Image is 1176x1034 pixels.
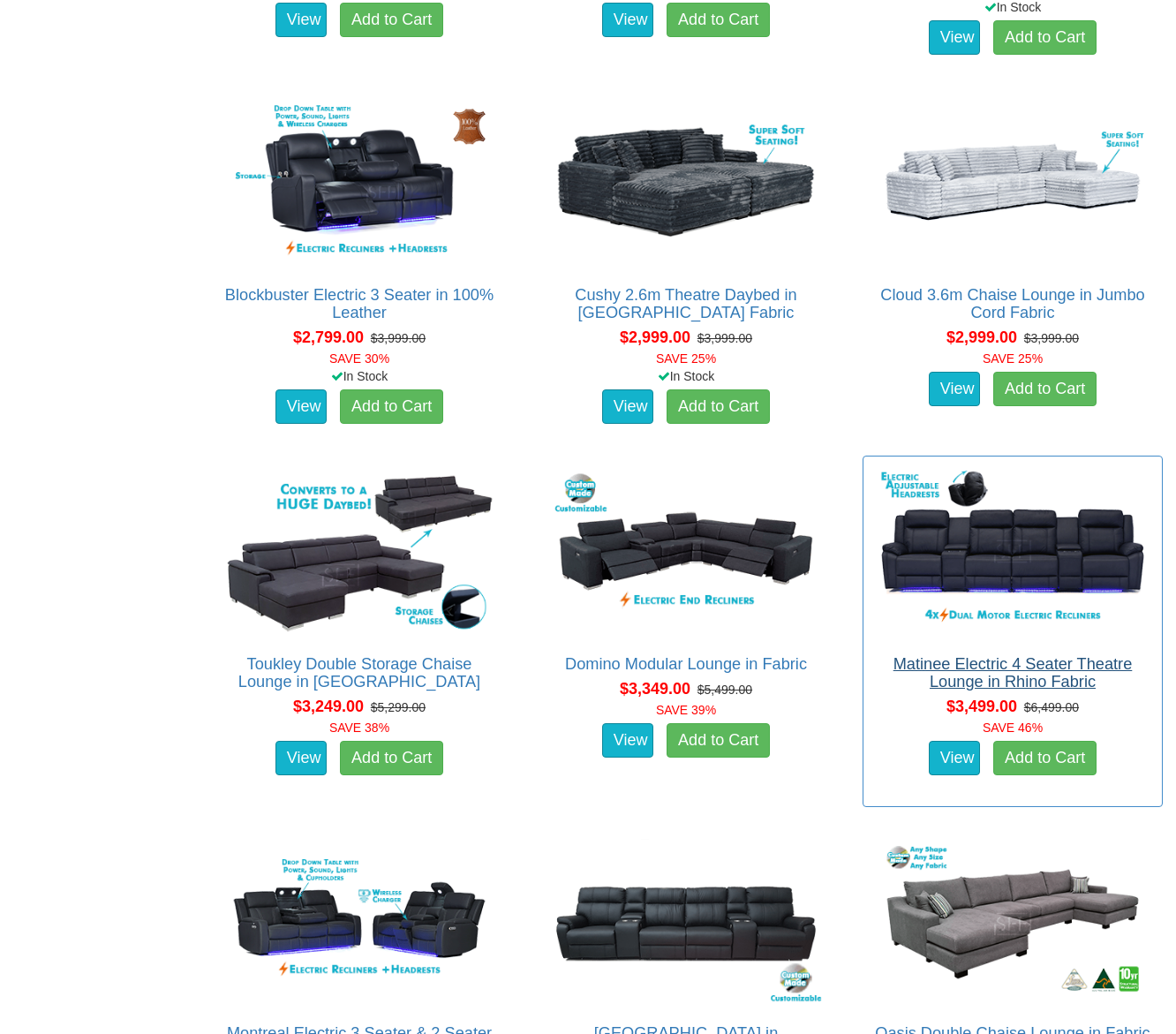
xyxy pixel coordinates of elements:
a: Matinee Electric 4 Seater Theatre Lounge in Rhino Fabric [893,655,1133,691]
span: $3,349.00 [620,680,690,698]
a: Domino Modular Lounge in Fabric [565,655,807,673]
img: Blockbuster Electric 3 Seater in 100% Leather [219,96,500,268]
del: $6,499.00 [1024,700,1079,714]
a: Add to Cart [667,3,770,38]
font: SAVE 39% [656,703,716,717]
font: SAVE 30% [329,351,389,366]
del: $3,999.00 [1024,331,1079,345]
del: $3,999.00 [371,331,426,345]
font: SAVE 25% [656,351,716,366]
a: Toukley Double Storage Chaise Lounge in [GEOGRAPHIC_DATA] [238,655,480,691]
img: Oasis Double Chaise Lounge in Fabric [872,834,1153,1007]
a: View [929,20,980,56]
div: In Stock [532,367,840,385]
img: Cushy 2.6m Theatre Daybed in Jumbo Cord Fabric [546,96,826,268]
a: Add to Cart [667,389,770,425]
span: $3,249.00 [293,698,364,715]
font: SAVE 46% [983,721,1043,735]
a: Add to Cart [340,3,443,38]
a: Add to Cart [993,372,1097,407]
span: $2,999.00 [620,328,690,346]
a: View [929,741,980,776]
font: SAVE 25% [983,351,1043,366]
a: Cloud 3.6m Chaise Lounge in Jumbo Cord Fabric [880,286,1144,321]
img: Matinee Electric 4 Seater Theatre Lounge in Rhino Fabric [872,465,1153,638]
a: Add to Cart [993,20,1097,56]
a: Cushy 2.6m Theatre Daybed in [GEOGRAPHIC_DATA] Fabric [575,286,796,321]
a: Blockbuster Electric 3 Seater in 100% Leather [225,286,494,321]
a: View [275,741,327,776]
a: Add to Cart [667,723,770,759]
img: Montreal Electric 3 Seater & 2 Seater in Rhino Fabric [219,834,500,1007]
a: Add to Cart [993,741,1097,776]
img: Domino Modular Lounge in Fabric [546,465,826,638]
font: SAVE 38% [329,721,389,735]
a: View [275,389,327,425]
del: $5,299.00 [371,700,426,714]
span: $2,799.00 [293,328,364,346]
del: $5,499.00 [697,683,752,697]
span: $2,999.00 [946,328,1017,346]
img: Denver Theatre Lounge in Fabric [546,834,826,1007]
img: Toukley Double Storage Chaise Lounge in Fabric [219,465,500,638]
a: View [602,723,653,759]
a: Add to Cart [340,741,443,776]
img: Cloud 3.6m Chaise Lounge in Jumbo Cord Fabric [872,96,1153,268]
a: View [275,3,327,38]
del: $3,999.00 [697,331,752,345]
span: $3,499.00 [946,698,1017,715]
a: View [929,372,980,407]
a: View [602,3,653,38]
div: In Stock [206,367,513,385]
a: Add to Cart [340,389,443,425]
a: View [602,389,653,425]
